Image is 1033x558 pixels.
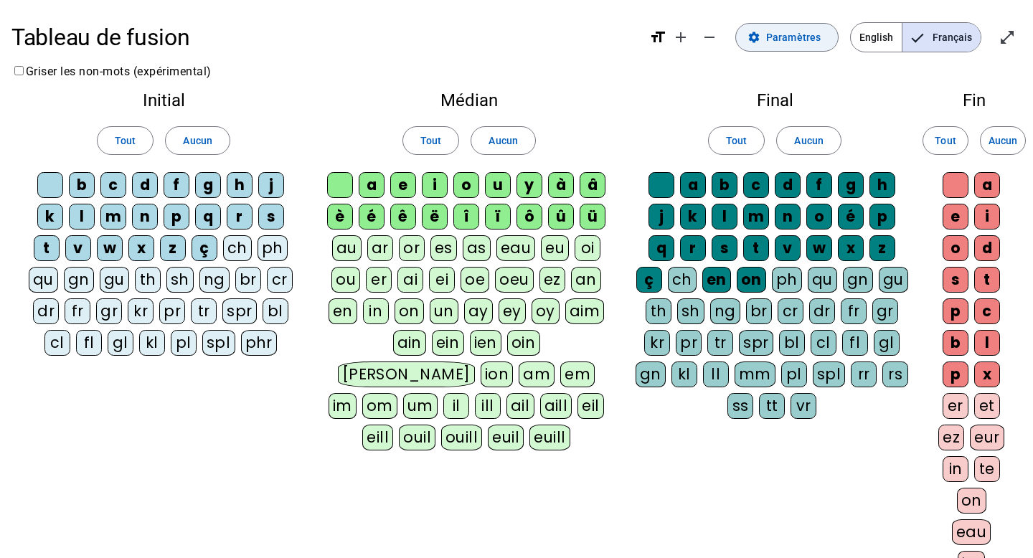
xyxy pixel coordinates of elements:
div: v [65,235,91,261]
div: o [453,172,479,198]
div: m [743,204,769,230]
div: z [869,235,895,261]
div: pr [159,298,185,324]
span: Aucun [183,132,212,149]
div: euil [488,425,524,450]
div: c [743,172,769,198]
div: um [403,393,438,419]
div: phr [241,330,278,356]
div: au [332,235,362,261]
button: Augmenter la taille de la police [666,23,695,52]
div: spr [222,298,257,324]
button: Aucun [471,126,535,155]
div: ou [331,267,360,293]
div: e [943,204,968,230]
div: tr [191,298,217,324]
div: é [359,204,385,230]
div: i [974,204,1000,230]
div: r [227,204,253,230]
div: er [366,267,392,293]
div: [PERSON_NAME] [338,361,475,387]
div: ill [475,393,501,419]
div: eau [952,519,991,545]
div: d [974,235,1000,261]
div: j [258,172,284,198]
div: gr [872,298,898,324]
div: u [485,172,511,198]
div: tr [707,330,733,356]
div: en [329,298,357,324]
div: gl [874,330,900,356]
div: î [453,204,479,230]
div: c [100,172,126,198]
div: p [943,361,968,387]
div: s [943,267,968,293]
div: ss [727,393,753,419]
div: â [580,172,605,198]
div: ll [703,361,729,387]
div: b [69,172,95,198]
div: dr [809,298,835,324]
div: j [648,204,674,230]
div: eil [577,393,604,419]
div: k [37,204,63,230]
div: ey [499,298,526,324]
div: kl [139,330,165,356]
div: gn [636,361,666,387]
div: spl [813,361,846,387]
div: p [943,298,968,324]
div: r [680,235,706,261]
div: b [943,330,968,356]
div: on [957,488,986,514]
div: kr [128,298,154,324]
div: à [548,172,574,198]
span: Aucun [989,132,1017,149]
span: Tout [420,132,441,149]
div: g [195,172,221,198]
div: rr [851,361,877,387]
div: o [806,204,832,230]
div: qu [808,267,837,293]
div: th [646,298,671,324]
div: fl [76,330,102,356]
div: p [164,204,189,230]
mat-icon: open_in_full [999,29,1016,46]
div: x [974,361,1000,387]
mat-icon: settings [747,31,760,44]
div: as [463,235,491,261]
div: l [974,330,1000,356]
div: ar [367,235,393,261]
button: Aucun [776,126,841,155]
div: e [390,172,416,198]
div: ph [258,235,288,261]
button: Entrer en plein écran [993,23,1022,52]
div: ez [539,267,565,293]
div: y [516,172,542,198]
div: n [132,204,158,230]
div: ng [199,267,230,293]
div: a [974,172,1000,198]
div: il [443,393,469,419]
div: g [838,172,864,198]
div: û [548,204,574,230]
div: aim [565,298,605,324]
div: mm [735,361,775,387]
div: eur [970,425,1004,450]
div: dr [33,298,59,324]
div: in [943,456,968,482]
button: Tout [402,126,459,155]
div: aill [540,393,572,419]
div: kl [671,361,697,387]
div: q [648,235,674,261]
div: oy [532,298,560,324]
div: ng [710,298,740,324]
div: p [869,204,895,230]
div: ê [390,204,416,230]
div: ien [470,330,502,356]
span: Français [902,23,981,52]
div: sh [677,298,704,324]
div: ë [422,204,448,230]
div: an [571,267,601,293]
div: h [227,172,253,198]
div: v [775,235,801,261]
